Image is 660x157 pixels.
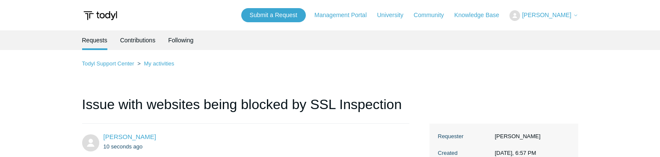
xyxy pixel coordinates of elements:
[82,8,118,24] img: Todyl Support Center Help Center home page
[491,132,570,141] dd: [PERSON_NAME]
[104,143,143,150] time: 08/18/2025, 18:57
[136,60,174,67] li: My activities
[454,11,508,20] a: Knowledge Base
[82,94,410,124] h1: Issue with websites being blocked by SSL Inspection
[414,11,453,20] a: Community
[104,133,156,140] a: [PERSON_NAME]
[314,11,375,20] a: Management Portal
[144,60,174,67] a: My activities
[522,12,571,18] span: [PERSON_NAME]
[495,150,536,156] time: 08/18/2025, 18:57
[168,30,193,50] a: Following
[82,30,107,50] li: Requests
[82,60,134,67] a: Todyl Support Center
[438,132,491,141] dt: Requester
[241,8,306,22] a: Submit a Request
[377,11,411,20] a: University
[509,10,578,21] button: [PERSON_NAME]
[104,133,156,140] span: Fred Beebe
[82,60,136,67] li: Todyl Support Center
[120,30,156,50] a: Contributions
